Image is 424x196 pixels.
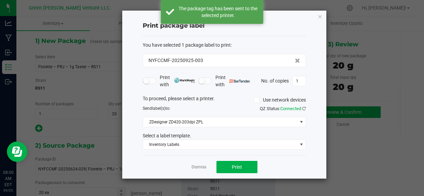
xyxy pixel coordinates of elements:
span: No. of copies [261,78,289,83]
span: NYFCCMF-20250925-003 [149,57,203,64]
img: mark_magic_cybra.png [174,78,195,83]
a: Dismiss [192,164,206,170]
iframe: Resource center [7,141,27,162]
div: : [143,42,306,49]
div: Select a label template. [138,132,311,139]
span: Send to: [143,106,170,111]
span: label(s) [152,106,166,111]
img: bartender.png [229,79,250,83]
h4: Print package label [143,21,306,30]
button: Print [216,161,257,173]
span: Inventory Labels [143,140,297,149]
div: To proceed, please select a printer. [138,95,311,105]
span: QZ Status: [260,106,306,111]
div: The package tag has been sent to the selected printer. [178,5,258,19]
label: Use network devices [254,96,306,104]
span: Print with [160,74,195,88]
span: You have selected 1 package label to print [143,42,231,48]
span: Print [232,164,242,170]
span: Connected [280,106,301,111]
span: Print with [215,74,250,88]
span: ZDesigner ZD420-203dpi ZPL [143,117,297,127]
